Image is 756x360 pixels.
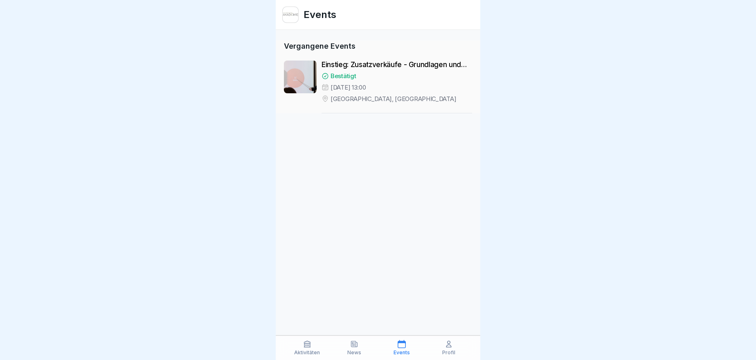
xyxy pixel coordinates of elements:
img: h1uq8udo25ity8yr8xlavs7l.png [283,7,298,22]
h1: Events [304,7,336,22]
p: Einstieg: Zusatzverkäufe - Grundlagen und Tipps [322,61,472,69]
p: [GEOGRAPHIC_DATA], [GEOGRAPHIC_DATA] [331,95,456,103]
p: Events [394,350,410,355]
p: Aktivitäten [294,350,320,355]
p: Vergangene Events [284,40,472,52]
p: News [347,350,361,355]
p: Bestätigt [331,72,356,80]
a: Einstieg: Zusatzverkäufe - Grundlagen und TippsBestätigt[DATE] 13:00[GEOGRAPHIC_DATA], [GEOGRAPHI... [284,57,472,113]
p: Profil [442,350,455,355]
p: [DATE] 13:00 [331,83,366,92]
